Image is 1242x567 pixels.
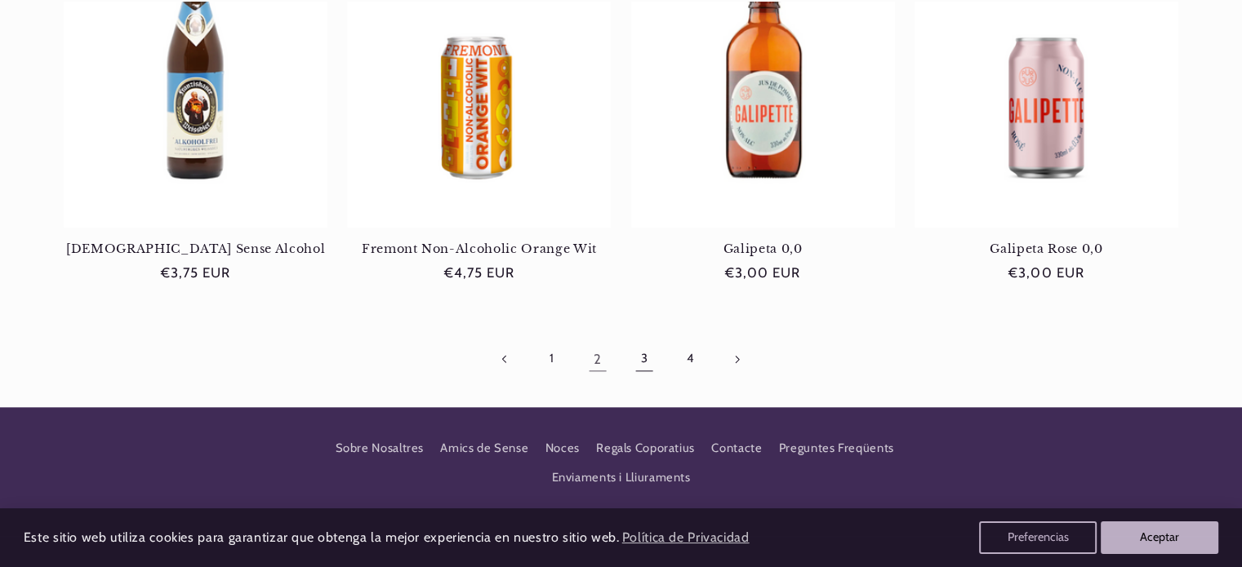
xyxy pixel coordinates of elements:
a: Pàgina 4 [671,340,709,378]
a: Fremont Non-Alcoholic Orange Wit [347,241,611,256]
a: [DEMOGRAPHIC_DATA] Sense Alcohol [64,241,327,256]
a: Pàgina 2 [579,340,617,378]
a: Política de Privacidad (opens in a new tab) [619,524,751,552]
a: Regals Coporatius [596,433,695,463]
button: Preferencias [979,521,1097,554]
a: Enviaments i Lliuraments [551,463,690,493]
a: Amics de Sense [440,433,528,463]
a: Contacte [711,433,762,463]
a: Pàgina 1 [532,340,570,378]
span: Este sitio web utiliza cookies para garantizar que obtenga la mejor experiencia en nuestro sitio ... [24,529,620,545]
a: Noces [545,433,580,463]
a: Preguntes Freqüents [779,433,894,463]
a: Sobre Nosaltres [336,438,424,463]
a: Galipeta Rose 0,0 [915,241,1178,256]
a: Pàgina 3 [625,340,663,378]
a: Pàgina anterior [487,340,524,378]
a: Galipeta 0,0 [631,241,895,256]
nav: Paginació [64,340,1178,378]
a: Pàgina següent [718,340,755,378]
button: Aceptar [1101,521,1218,554]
